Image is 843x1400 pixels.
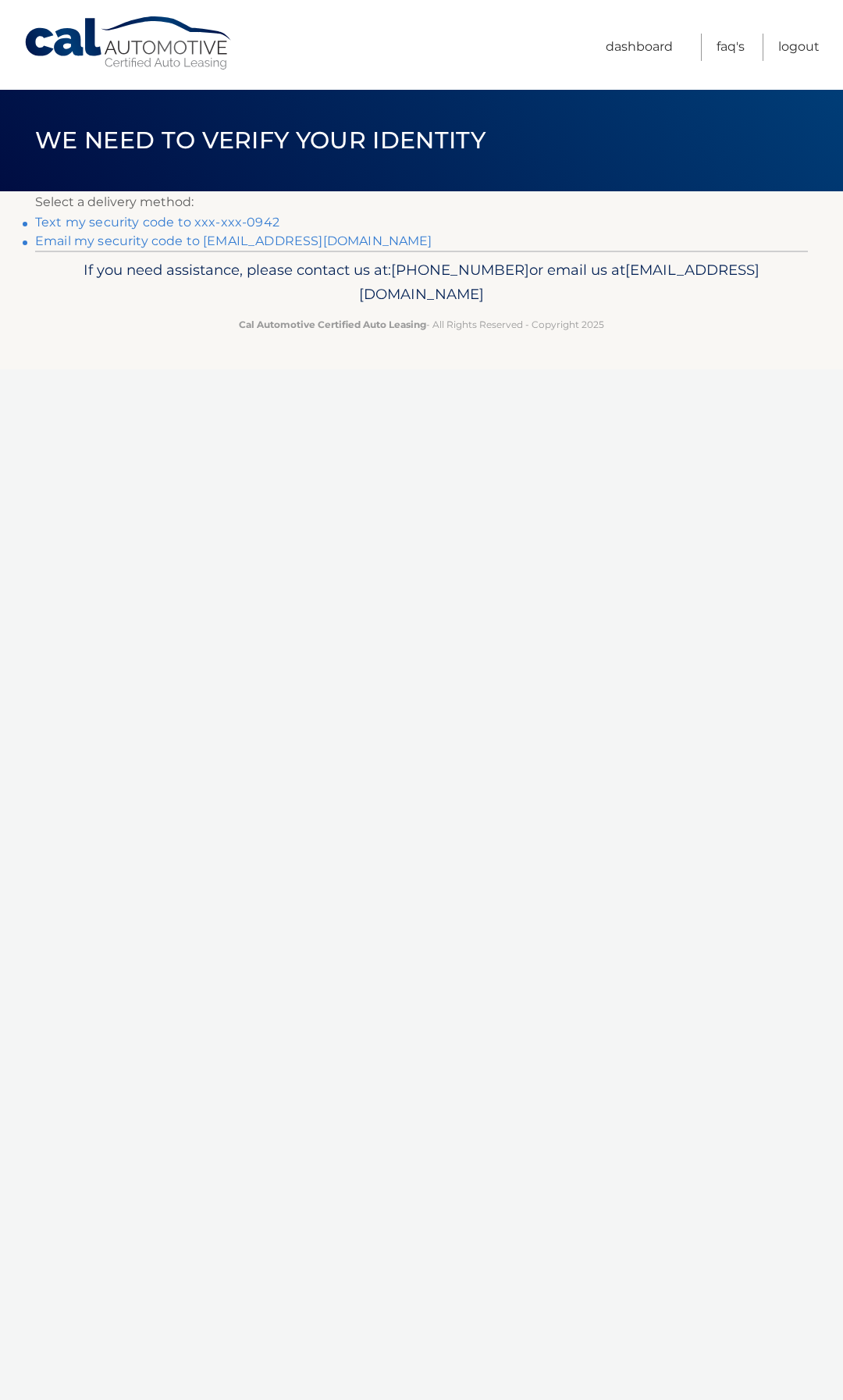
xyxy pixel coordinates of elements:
[239,319,426,330] strong: Cal Automotive Certified Auto Leasing
[59,316,784,333] p: - All Rights Reserved - Copyright 2025
[391,261,529,279] span: [PHONE_NUMBER]
[35,126,486,155] span: We need to verify your identity
[35,215,279,230] a: Text my security code to xxx-xxx-0942
[606,34,673,61] a: Dashboard
[35,191,808,213] p: Select a delivery method:
[717,34,745,61] a: FAQ's
[59,258,784,308] p: If you need assistance, please contact us at: or email us at
[778,34,820,61] a: Logout
[35,233,432,248] a: Email my security code to [EMAIL_ADDRESS][DOMAIN_NAME]
[23,16,234,71] a: Cal Automotive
